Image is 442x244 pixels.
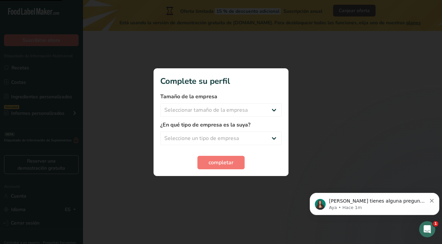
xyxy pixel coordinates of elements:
iframe: Intercom live chat [419,221,435,237]
button: completar [197,156,245,169]
h1: Complete su perfil [160,75,282,87]
span: completar [209,159,233,167]
iframe: Intercom notifications mensaje [307,179,442,226]
span: 1 [433,221,438,226]
label: Tamaño de la empresa [160,93,282,101]
label: ¿En qué tipo de empresa es la suya? [160,121,282,129]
